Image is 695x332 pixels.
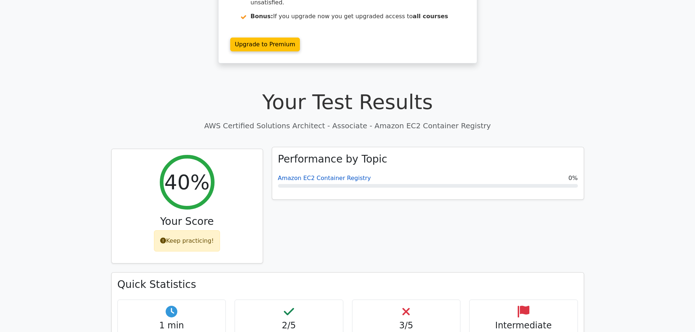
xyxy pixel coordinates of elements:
[230,38,300,51] a: Upgrade to Premium
[117,215,257,228] h3: Your Score
[278,175,371,181] a: Amazon EC2 Container Registry
[241,320,337,331] h4: 2/5
[568,174,578,183] span: 0%
[111,90,584,114] h1: Your Test Results
[358,320,455,331] h4: 3/5
[117,278,578,291] h3: Quick Statistics
[475,320,572,331] h4: Intermediate
[124,320,220,331] h4: 1 min
[154,230,220,251] div: Keep practicing!
[164,170,209,194] h2: 40%
[278,153,387,165] h3: Performance by Topic
[111,120,584,131] p: AWS Certified Solutions Architect - Associate - Amazon EC2 Container Registry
